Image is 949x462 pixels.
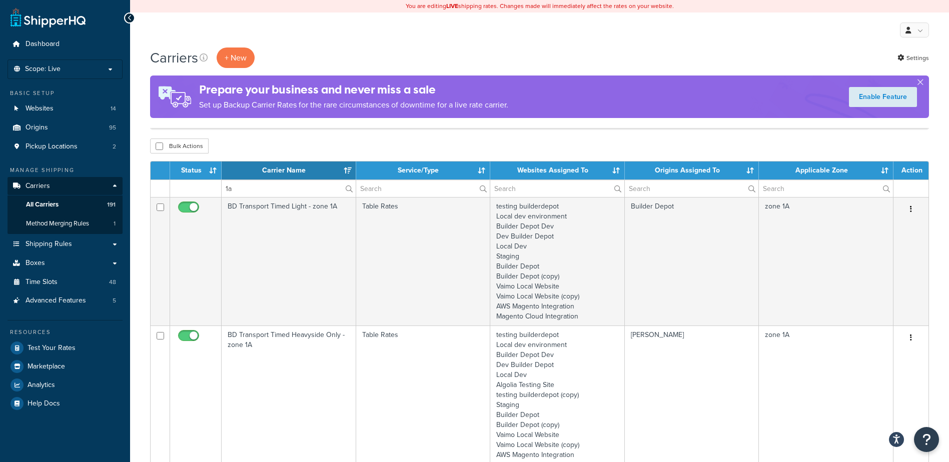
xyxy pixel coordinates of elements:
[28,399,60,408] span: Help Docs
[28,344,76,352] span: Test Your Rates
[150,48,198,67] h1: Carriers
[26,142,78,151] span: Pickup Locations
[217,47,255,68] button: + New
[26,40,60,48] span: Dashboard
[107,200,116,209] span: 191
[8,118,123,137] a: Origins 95
[490,161,625,179] th: Websites Assigned To: activate to sort column ascending
[222,197,356,325] td: BD Transport Timed Light - zone 1A
[8,118,123,137] li: Origins
[625,180,759,197] input: Search
[8,273,123,291] a: Time Slots 48
[893,161,928,179] th: Action
[26,123,48,132] span: Origins
[8,357,123,375] a: Marketplace
[8,291,123,310] a: Advanced Features 5
[222,161,356,179] th: Carrier Name: activate to sort column ascending
[849,87,917,107] a: Enable Feature
[222,180,356,197] input: Search
[113,296,116,305] span: 5
[26,182,50,190] span: Carriers
[8,195,123,214] a: All Carriers 191
[28,362,65,371] span: Marketplace
[8,214,123,233] li: Method Merging Rules
[490,180,624,197] input: Search
[8,273,123,291] li: Time Slots
[8,99,123,118] li: Websites
[26,296,86,305] span: Advanced Features
[8,328,123,336] div: Resources
[28,381,55,389] span: Analytics
[8,137,123,156] li: Pickup Locations
[897,51,929,65] a: Settings
[8,137,123,156] a: Pickup Locations 2
[8,177,123,195] a: Carriers
[8,339,123,357] a: Test Your Rates
[25,65,61,73] span: Scope: Live
[8,394,123,412] a: Help Docs
[625,161,759,179] th: Origins Assigned To: activate to sort column ascending
[8,376,123,394] a: Analytics
[490,197,625,325] td: testing builderdepot Local dev environment Builder Depot Dev Dev Builder Depot Local Dev Staging ...
[8,214,123,233] a: Method Merging Rules 1
[356,180,490,197] input: Search
[109,278,116,286] span: 48
[114,219,116,228] span: 1
[199,81,508,98] h4: Prepare your business and never miss a sale
[8,35,123,53] a: Dashboard
[26,259,45,267] span: Boxes
[759,161,893,179] th: Applicable Zone: activate to sort column ascending
[150,75,199,118] img: ad-rules-rateshop-fe6ec290ccb7230408bd80ed9643f0289d75e0ffd9eb532fc0e269fcd187b520.png
[8,291,123,310] li: Advanced Features
[8,166,123,174] div: Manage Shipping
[109,123,116,132] span: 95
[11,7,86,27] a: ShipperHQ Home
[356,197,491,325] td: Table Rates
[8,99,123,118] a: Websites 14
[759,180,893,197] input: Search
[199,98,508,112] p: Set up Backup Carrier Rates for the rare circumstances of downtime for a live rate carrier.
[8,177,123,234] li: Carriers
[26,104,54,113] span: Websites
[8,254,123,272] a: Boxes
[446,1,458,10] b: LIVE
[113,142,116,151] span: 2
[26,219,89,228] span: Method Merging Rules
[759,197,893,325] td: zone 1A
[356,161,491,179] th: Service/Type: activate to sort column ascending
[8,89,123,97] div: Basic Setup
[26,200,59,209] span: All Carriers
[150,138,209,153] button: Bulk Actions
[8,195,123,214] li: All Carriers
[914,427,939,452] button: Open Resource Center
[111,104,116,113] span: 14
[26,240,72,248] span: Shipping Rules
[26,278,58,286] span: Time Slots
[8,235,123,253] a: Shipping Rules
[170,161,222,179] th: Status: activate to sort column ascending
[625,197,759,325] td: Builder Depot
